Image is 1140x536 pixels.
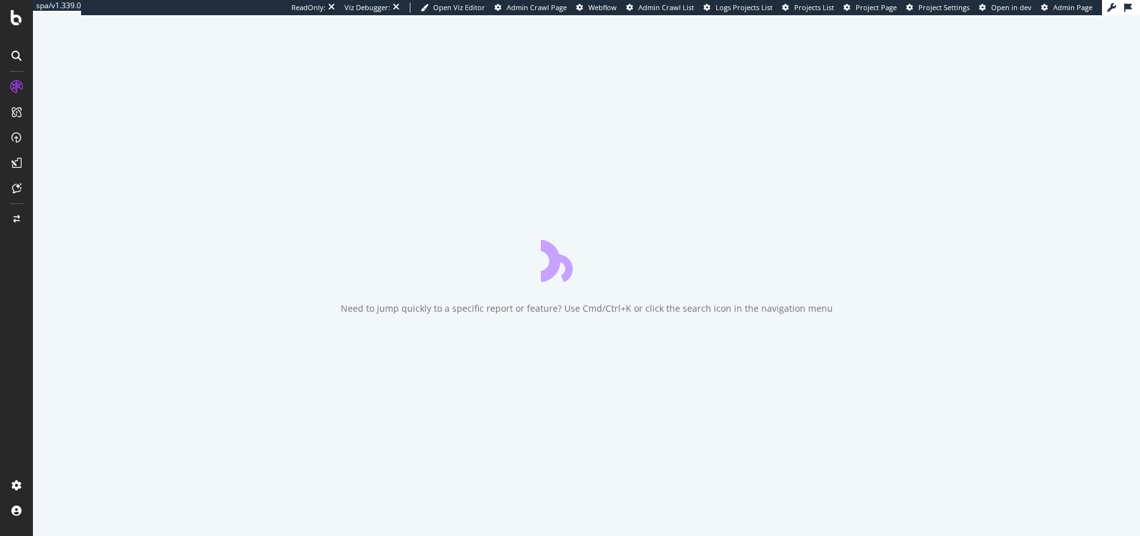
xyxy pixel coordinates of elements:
[626,3,694,13] a: Admin Crawl List
[588,3,617,12] span: Webflow
[716,3,773,12] span: Logs Projects List
[638,3,694,12] span: Admin Crawl List
[291,3,326,13] div: ReadOnly:
[979,3,1032,13] a: Open in dev
[495,3,567,13] a: Admin Crawl Page
[1041,3,1092,13] a: Admin Page
[906,3,970,13] a: Project Settings
[433,3,485,12] span: Open Viz Editor
[541,236,632,282] div: animation
[918,3,970,12] span: Project Settings
[421,3,485,13] a: Open Viz Editor
[991,3,1032,12] span: Open in dev
[341,302,833,315] div: Need to jump quickly to a specific report or feature? Use Cmd/Ctrl+K or click the search icon in ...
[576,3,617,13] a: Webflow
[856,3,897,12] span: Project Page
[704,3,773,13] a: Logs Projects List
[507,3,567,12] span: Admin Crawl Page
[794,3,834,12] span: Projects List
[844,3,897,13] a: Project Page
[345,3,390,13] div: Viz Debugger:
[782,3,834,13] a: Projects List
[1053,3,1092,12] span: Admin Page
